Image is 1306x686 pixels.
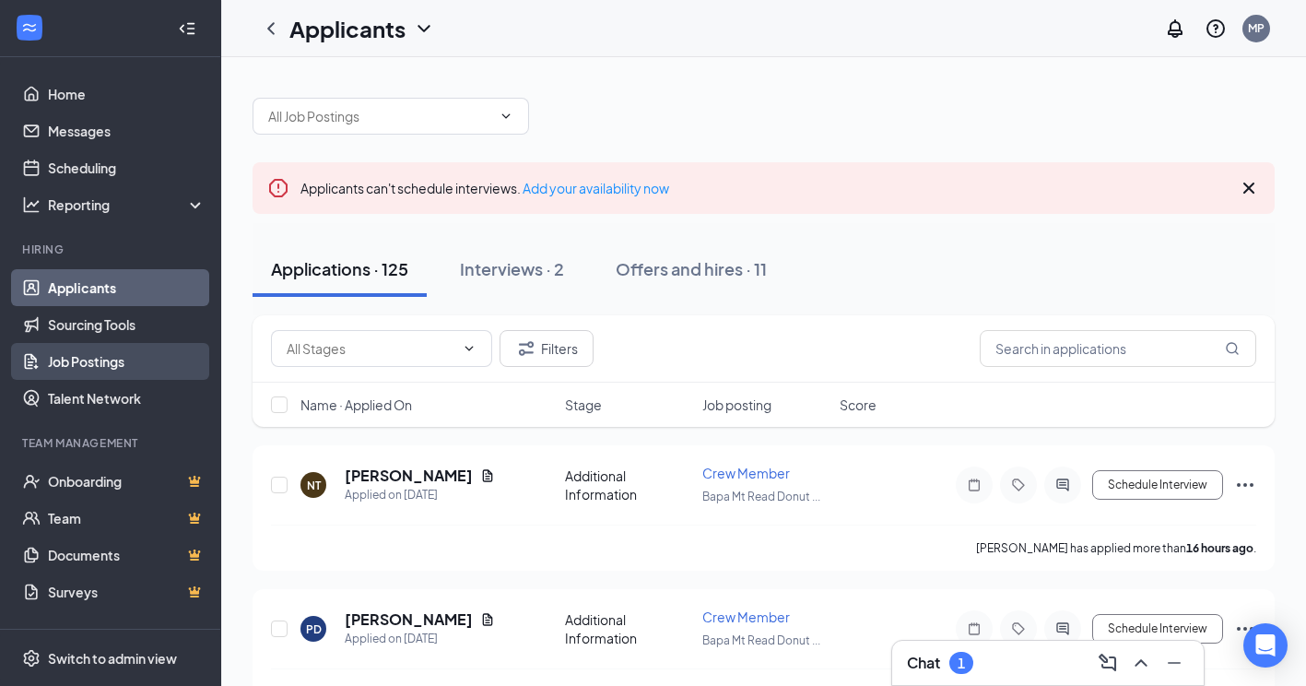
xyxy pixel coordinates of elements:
[20,18,39,37] svg: WorkstreamLogo
[22,242,202,257] div: Hiring
[460,257,564,280] div: Interviews · 2
[499,109,513,124] svg: ChevronDown
[976,540,1256,556] p: [PERSON_NAME] has applied more than .
[702,633,820,647] span: Bapa Mt Read Donut ...
[1097,652,1119,674] svg: ComposeMessage
[48,76,206,112] a: Home
[462,341,477,356] svg: ChevronDown
[345,486,495,504] div: Applied on [DATE]
[1007,478,1030,492] svg: Tag
[1126,648,1156,678] button: ChevronUp
[307,478,321,493] div: NT
[963,478,985,492] svg: Note
[1159,648,1189,678] button: Minimize
[1052,478,1074,492] svg: ActiveChat
[1130,652,1152,674] svg: ChevronUp
[1092,614,1223,644] button: Schedule Interview
[289,13,406,44] h1: Applicants
[48,463,206,500] a: OnboardingCrown
[178,19,196,38] svg: Collapse
[840,396,877,414] span: Score
[48,195,206,214] div: Reporting
[1186,541,1253,555] b: 16 hours ago
[267,177,289,199] svg: Error
[565,610,691,647] div: Additional Information
[1225,341,1240,356] svg: MagnifyingGlass
[523,180,669,196] a: Add your availability now
[271,257,408,280] div: Applications · 125
[702,465,790,481] span: Crew Member
[480,468,495,483] svg: Document
[702,609,790,625] span: Crew Member
[1238,177,1260,199] svg: Cross
[345,609,473,630] h5: [PERSON_NAME]
[22,649,41,668] svg: Settings
[48,306,206,343] a: Sourcing Tools
[48,269,206,306] a: Applicants
[268,106,491,126] input: All Job Postings
[702,396,771,414] span: Job posting
[907,653,940,673] h3: Chat
[300,396,412,414] span: Name · Applied On
[1093,648,1123,678] button: ComposeMessage
[1163,652,1185,674] svg: Minimize
[306,621,322,637] div: PD
[345,630,495,648] div: Applied on [DATE]
[48,380,206,417] a: Talent Network
[1243,623,1288,668] div: Open Intercom Messenger
[958,656,965,671] div: 1
[48,537,206,574] a: DocumentsCrown
[48,112,206,149] a: Messages
[1052,621,1074,636] svg: ActiveChat
[980,330,1256,367] input: Search in applications
[22,435,202,451] div: Team Management
[500,330,594,367] button: Filter Filters
[1234,474,1256,496] svg: Ellipses
[616,257,767,280] div: Offers and hires · 11
[48,343,206,380] a: Job Postings
[1007,621,1030,636] svg: Tag
[260,18,282,40] svg: ChevronLeft
[1205,18,1227,40] svg: QuestionInfo
[565,467,691,503] div: Additional Information
[48,500,206,537] a: TeamCrown
[963,621,985,636] svg: Note
[515,337,537,360] svg: Filter
[300,180,669,196] span: Applicants can't schedule interviews.
[1164,18,1186,40] svg: Notifications
[1248,20,1265,36] div: MP
[22,195,41,214] svg: Analysis
[413,18,435,40] svg: ChevronDown
[1092,470,1223,500] button: Schedule Interview
[702,490,820,503] span: Bapa Mt Read Donut ...
[48,149,206,186] a: Scheduling
[48,649,177,668] div: Switch to admin view
[565,396,602,414] span: Stage
[345,466,473,486] h5: [PERSON_NAME]
[287,338,454,359] input: All Stages
[48,574,206,610] a: SurveysCrown
[480,612,495,627] svg: Document
[1234,618,1256,640] svg: Ellipses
